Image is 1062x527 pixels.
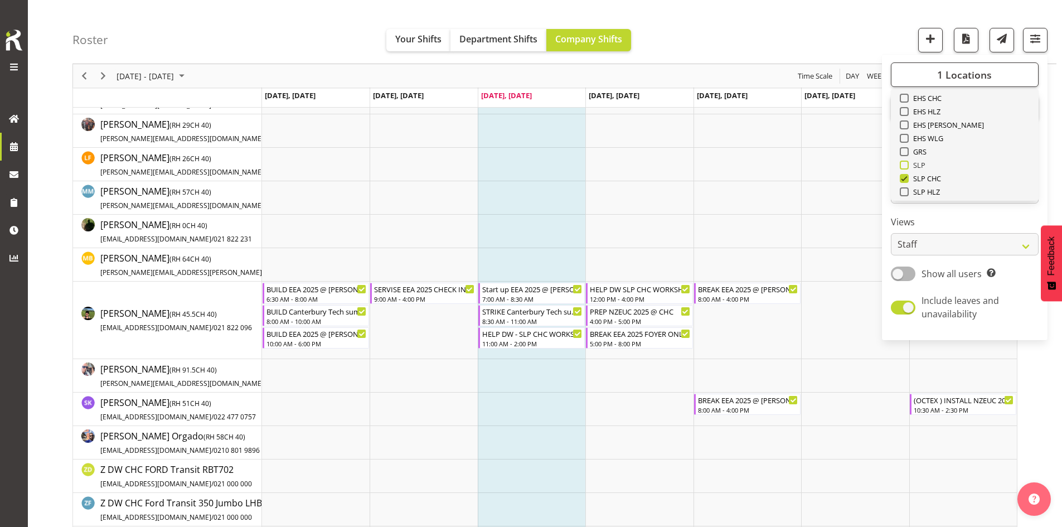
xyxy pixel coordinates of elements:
span: RH 26 [172,154,190,163]
div: 10:00 AM - 6:00 PM [266,339,366,348]
span: Day [845,69,860,83]
span: / [211,323,214,332]
div: Rosey McKimmie"s event - HELP DW - SLP CHC WORKSHOP Begin From Wednesday, September 10, 2025 at 1... [478,327,585,349]
td: Matt McFarlane resource [73,181,262,215]
span: [EMAIL_ADDRESS][DOMAIN_NAME] [100,100,211,110]
span: 021 000 000 [214,513,252,522]
span: SLP [909,161,926,170]
span: 021 960 248 [214,100,252,110]
span: [PERSON_NAME] [100,152,304,177]
span: [PERSON_NAME] [100,252,361,278]
span: ( CH 40) [169,154,211,163]
span: SLP CHC [909,174,942,183]
div: BUILD EEA 2025 @ [PERSON_NAME] On Site @ 0700 [266,328,366,339]
div: 11:00 AM - 2:00 PM [482,339,582,348]
span: ( CH 40) [169,254,211,264]
div: 10:30 AM - 2:30 PM [914,405,1013,414]
span: Z DW CHC FORD Transit RBT702 [100,463,252,489]
div: Rosey McKimmie"s event - STRIKE Canterbury Tech summit 2025 @ Te Pae On Site @ 0900 Begin From We... [478,305,585,326]
button: Time Scale [796,69,835,83]
span: DW WLG [909,80,943,89]
a: [PERSON_NAME](RH 51CH 40)[EMAIL_ADDRESS][DOMAIN_NAME]/022 477 0757 [100,396,256,423]
div: BUILD EEA 2025 @ [PERSON_NAME] On Site @ 0700 [266,283,366,294]
td: Lance Ferguson resource [73,148,262,181]
td: Z DW CHC Ford Transit 350 Jumbo LHB202 resource [73,493,262,526]
div: 8:30 AM - 11:00 AM [482,317,582,326]
a: Z DW CHC FORD Transit RBT702[EMAIL_ADDRESS][DOMAIN_NAME]/021 000 000 [100,463,252,490]
span: [PERSON_NAME][EMAIL_ADDRESS][DOMAIN_NAME] [100,167,264,177]
span: EHS WLG [909,134,944,143]
div: BUILD Canterbury Tech summit 2025 @ [PERSON_NAME] On Site @ 0800 [266,306,366,317]
span: Z DW CHC Ford Transit 350 Jumbo LHB202 [100,497,277,523]
button: Next [96,69,111,83]
td: Michel Bonette resource [73,248,262,282]
a: Z DW CHC Ford Transit 350 Jumbo LHB202[EMAIL_ADDRESS][DOMAIN_NAME]/021 000 000 [100,496,277,523]
span: [PERSON_NAME] [100,363,304,389]
span: ( CH 40) [169,120,211,130]
span: [EMAIL_ADDRESS][DOMAIN_NAME] [100,479,211,489]
div: 7:00 AM - 8:30 AM [482,294,582,303]
span: RH 51 [172,399,190,408]
span: [PERSON_NAME][EMAIL_ADDRESS][DOMAIN_NAME] [100,201,264,210]
span: 021 822 231 [214,234,252,244]
div: STRIKE Canterbury Tech summit 2025 @ [PERSON_NAME] On Site @ 0900 [482,306,582,317]
span: [DATE], [DATE] [265,90,316,100]
div: HELP DW - SLP CHC WORKSHOP [482,328,582,339]
div: Rosey McKimmie"s event - BREAK EEA 2025 FOYER ONLY @ Te Pae On Site @ 1730 Begin From Thursday, S... [586,327,692,349]
button: September 08 - 14, 2025 [115,69,190,83]
span: RH 64 [172,254,190,264]
span: Include leaves and unavailability [922,294,999,320]
span: 0210 801 9896 [214,446,260,455]
span: [PERSON_NAME] [100,219,252,244]
span: [EMAIL_ADDRESS][DOMAIN_NAME] [100,234,211,244]
span: EHS [PERSON_NAME] [909,120,985,129]
div: HELP DW SLP CHC WORKSHOP [590,283,690,294]
div: Rosey McKimmie"s event - PREP NZEUC 2025 @ CHC Begin From Thursday, September 11, 2025 at 4:00:00... [586,305,692,326]
span: / [211,234,214,244]
label: Views [891,215,1039,229]
span: ( CH 40) [169,187,211,197]
a: [PERSON_NAME] Orgado(RH 58CH 40)[EMAIL_ADDRESS][DOMAIN_NAME]/0210 801 9896 [100,429,260,456]
span: Show all users [922,268,982,280]
span: [PERSON_NAME][EMAIL_ADDRESS][DOMAIN_NAME] [100,134,264,143]
span: GRS [909,147,927,156]
div: (OCTEX ) INSTALL NZEUC 2025 @ [PERSON_NAME] On Site @ 1000 [914,394,1013,405]
div: Stuart Korunic"s event - (OCTEX ) INSTALL NZEUC 2025 @ Te Pae On Site @ 1000 Begin From Sunday, S... [910,394,1016,415]
span: Week [866,69,887,83]
a: [PERSON_NAME](RH 45.5CH 40)[EMAIL_ADDRESS][DOMAIN_NAME]/021 822 096 [100,307,252,333]
div: 4:00 PM - 5:00 PM [590,317,690,326]
div: Rosey McKimmie"s event - HELP DW SLP CHC WORKSHOP Begin From Thursday, September 11, 2025 at 12:0... [586,283,692,304]
button: Company Shifts [546,29,631,51]
span: [EMAIL_ADDRESS][DOMAIN_NAME] [100,412,211,422]
div: Rosey McKimmie"s event - SERVISE EEA 2025 CHECK IN WITH NICOLA @ Te Pae On Site @ 0700 Begin From... [370,283,477,304]
span: / [211,100,214,110]
span: [DATE], [DATE] [373,90,424,100]
span: [PERSON_NAME] [100,118,304,144]
span: Feedback [1046,236,1056,275]
td: Z DW CHC FORD Transit RBT702 resource [73,460,262,493]
div: BREAK EEA 2025 @ [PERSON_NAME] On Site @ 0830 [698,283,798,294]
button: 1 Locations [891,62,1039,87]
div: 8:00 AM - 4:00 PM [698,294,798,303]
div: 5:00 PM - 8:00 PM [590,339,690,348]
span: [DATE], [DATE] [804,90,855,100]
div: Stuart Korunic"s event - BREAK EEA 2025 @ Te Pae On Site @ 0830 Begin From Friday, September 12, ... [694,394,801,415]
span: Department Shifts [459,33,537,45]
span: EHS HLZ [909,107,941,116]
span: [PERSON_NAME] [100,307,252,333]
span: RH 58 [206,432,224,442]
span: Your Shifts [395,33,442,45]
button: Download a PDF of the roster according to the set date range. [954,28,978,52]
span: [EMAIL_ADDRESS][DOMAIN_NAME] [100,446,211,455]
td: Rosey McKimmie resource [73,282,262,359]
span: [DATE], [DATE] [481,90,532,100]
span: RH 45.5 [172,310,196,319]
span: [EMAIL_ADDRESS][DOMAIN_NAME] [100,323,211,332]
span: ( CH 40) [169,399,211,408]
button: Filter Shifts [1023,28,1048,52]
span: [DATE], [DATE] [697,90,748,100]
span: [PERSON_NAME][EMAIL_ADDRESS][PERSON_NAME][DOMAIN_NAME] [100,268,316,277]
td: Shaun Dalgetty resource [73,359,262,393]
span: / [211,412,214,422]
a: [PERSON_NAME](RH 91.5CH 40)[PERSON_NAME][EMAIL_ADDRESS][DOMAIN_NAME] [100,362,304,389]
